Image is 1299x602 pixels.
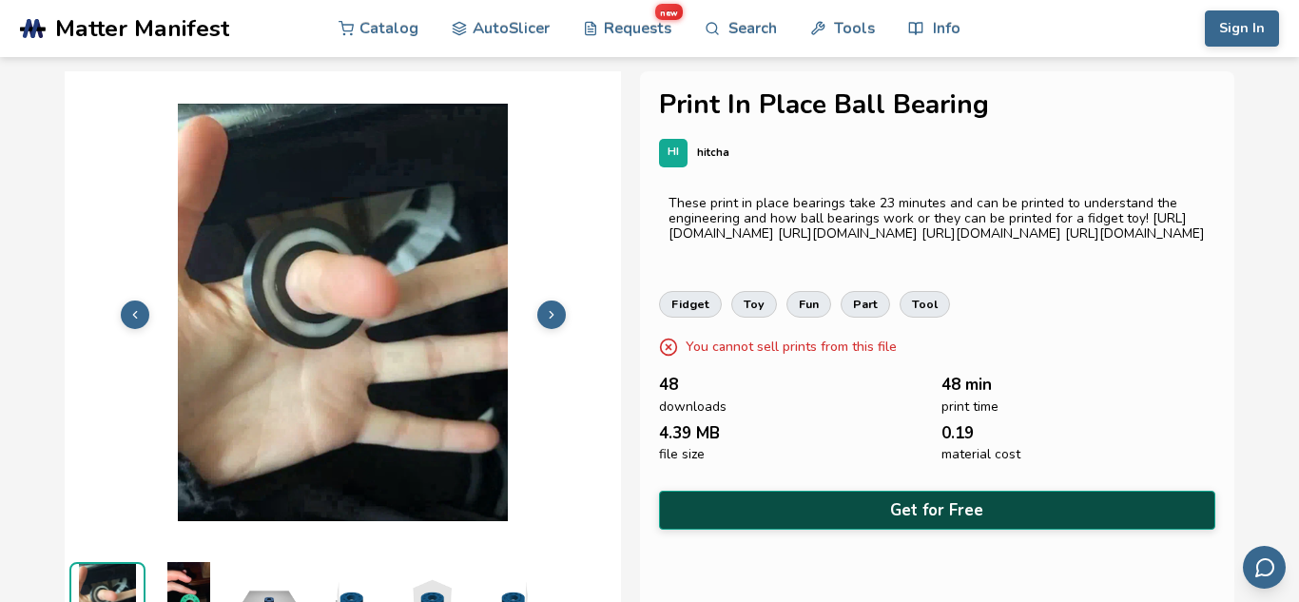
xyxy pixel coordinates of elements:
[659,424,720,442] span: 4.39 MB
[659,447,705,462] span: file size
[1243,546,1286,589] button: Send feedback via email
[941,376,992,394] span: 48 min
[669,196,1206,242] div: These print in place bearings take 23 minutes and can be printed to understand the engineering an...
[55,15,229,42] span: Matter Manifest
[686,337,897,357] p: You cannot sell prints from this file
[659,491,1215,530] button: Get for Free
[786,291,831,318] a: fun
[659,90,1215,120] h1: Print In Place Ball Bearing
[941,447,1020,462] span: material cost
[659,291,722,318] a: fidget
[841,291,890,318] a: part
[941,399,998,415] span: print time
[900,291,950,318] a: tool
[659,376,678,394] span: 48
[655,4,683,20] span: new
[668,146,679,159] span: HI
[1205,10,1279,47] button: Sign In
[941,424,974,442] span: 0.19
[731,291,777,318] a: toy
[697,143,729,163] p: hitcha
[659,399,727,415] span: downloads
